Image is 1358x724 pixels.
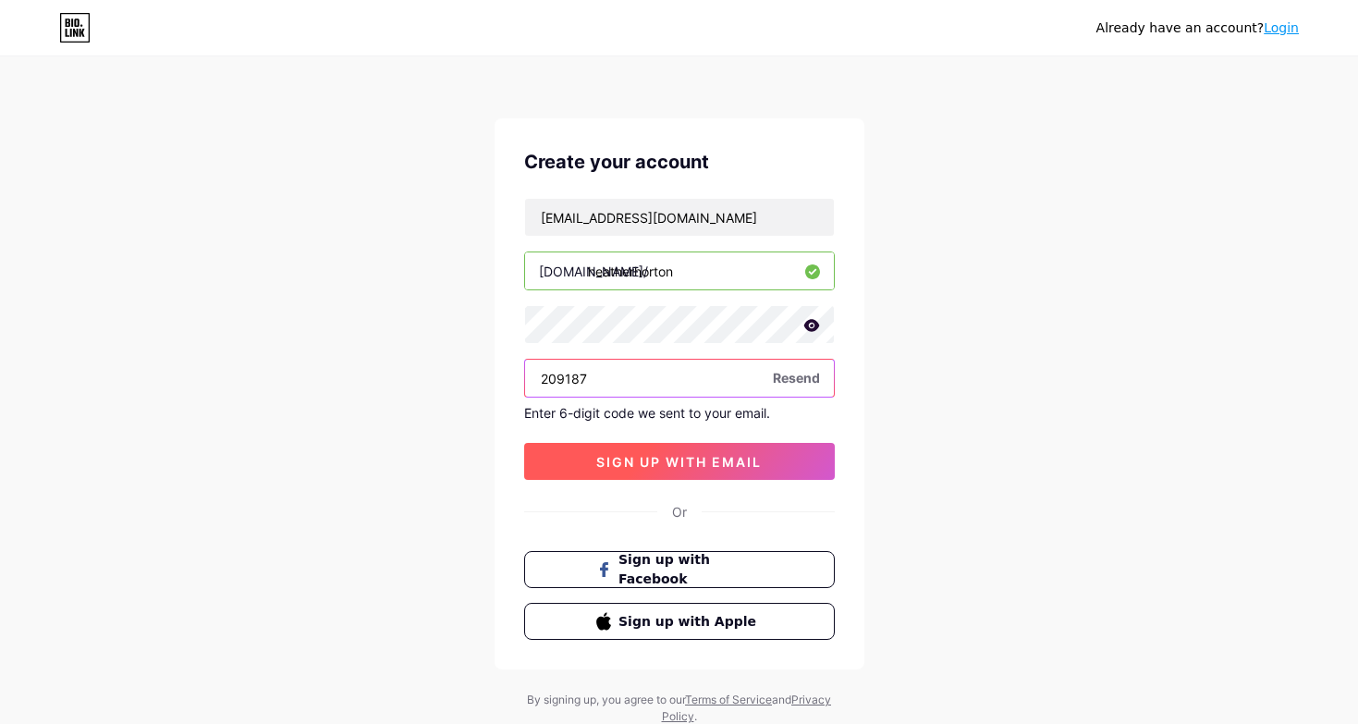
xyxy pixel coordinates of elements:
a: Terms of Service [685,693,772,706]
div: Already have an account? [1096,18,1299,38]
button: Sign up with Apple [524,603,835,640]
button: sign up with email [524,443,835,480]
span: Resend [773,368,820,387]
div: Enter 6-digit code we sent to your email. [524,405,835,421]
button: Sign up with Facebook [524,551,835,588]
input: Paste login code [525,360,834,397]
div: Or [672,502,687,522]
div: Create your account [524,148,835,176]
span: Sign up with Apple [618,612,762,632]
a: Login [1264,20,1299,35]
input: Email [525,199,834,236]
span: sign up with email [596,454,762,470]
input: username [525,252,834,289]
span: Sign up with Facebook [618,550,762,589]
div: [DOMAIN_NAME]/ [539,262,648,281]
